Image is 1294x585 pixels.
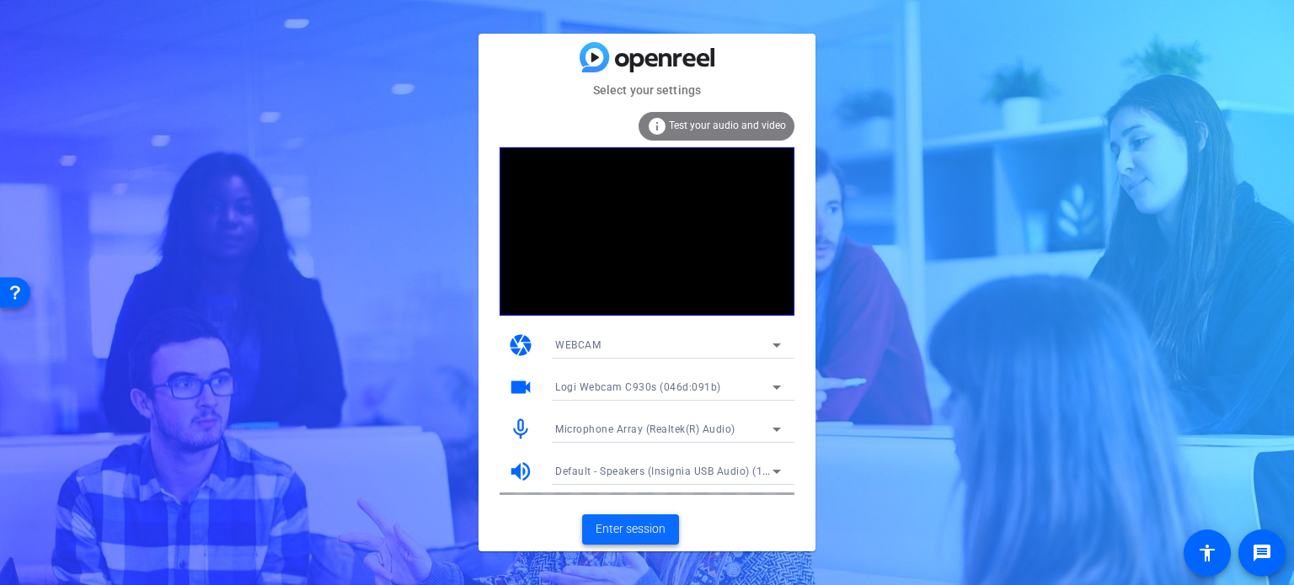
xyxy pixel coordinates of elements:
span: WEBCAM [555,339,601,351]
span: Microphone Array (Realtek(R) Audio) [555,423,735,435]
mat-icon: message [1252,543,1272,563]
mat-card-subtitle: Select your settings [479,81,815,99]
mat-icon: videocam [508,375,533,400]
mat-icon: volume_up [508,459,533,484]
button: Enter session [582,514,679,545]
mat-icon: info [647,116,667,136]
span: Default - Speakers (Insignia USB Audio) (17e9:4320) [555,464,813,477]
span: Test your audio and video [669,120,786,131]
span: Enter session [596,520,666,538]
span: Logi Webcam C930s (046d:091b) [555,381,721,393]
mat-icon: mic_none [508,417,533,442]
mat-icon: camera [508,332,533,358]
mat-icon: accessibility [1197,543,1217,563]
img: blue-gradient.svg [580,42,714,72]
